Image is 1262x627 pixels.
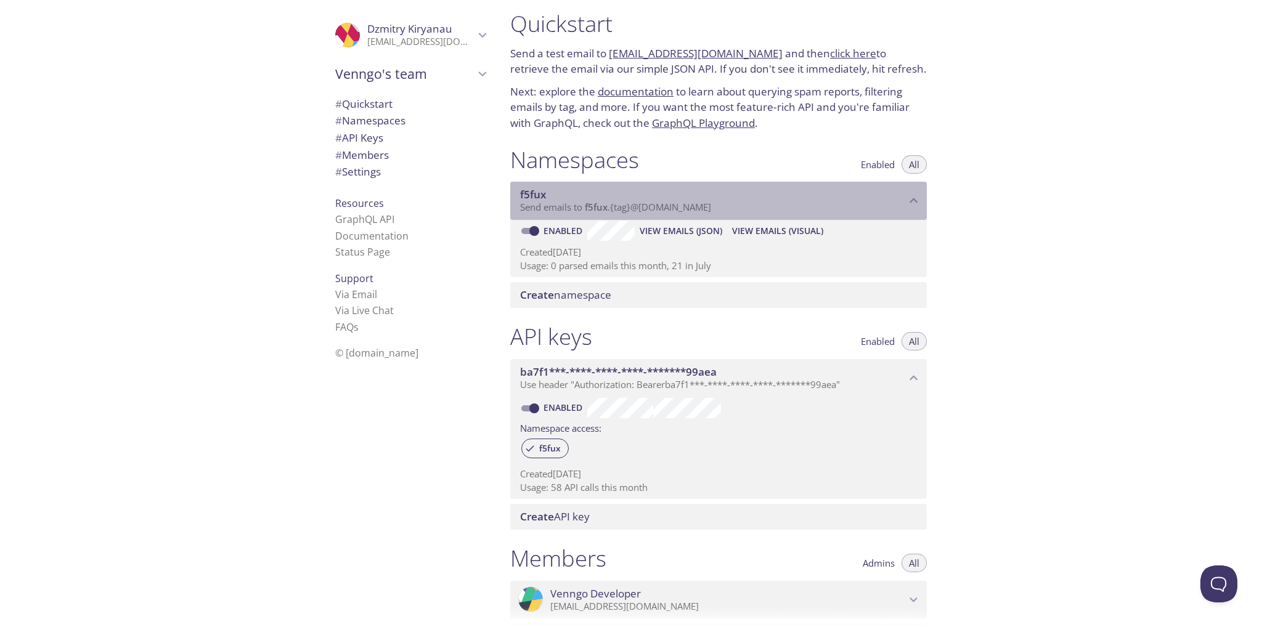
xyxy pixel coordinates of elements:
[325,58,495,90] div: Venngo's team
[520,418,601,436] label: Namespace access:
[510,504,927,530] div: Create API Key
[598,84,674,99] a: documentation
[520,201,711,213] span: Send emails to . {tag} @[DOMAIN_NAME]
[325,147,495,164] div: Members
[510,581,927,619] div: Venngo Developer
[902,554,927,572] button: All
[335,229,409,243] a: Documentation
[635,221,727,241] button: View Emails (JSON)
[335,148,342,162] span: #
[367,22,452,36] span: Dzmitry Kiryanau
[335,164,342,179] span: #
[335,131,342,145] span: #
[335,65,474,83] span: Venngo's team
[550,587,641,601] span: Venngo Developer
[325,112,495,129] div: Namespaces
[335,272,373,285] span: Support
[335,97,342,111] span: #
[325,15,495,55] div: Dzmitry Kiryanau
[510,282,927,308] div: Create namespace
[335,113,342,127] span: #
[335,196,384,210] span: Resources
[542,402,587,413] a: Enabled
[367,36,474,48] p: [EMAIL_ADDRESS][DOMAIN_NAME]
[520,246,917,259] p: Created [DATE]
[335,148,389,162] span: Members
[520,187,546,201] span: f5fux
[335,113,405,127] span: Namespaces
[542,225,587,237] a: Enabled
[853,155,902,174] button: Enabled
[585,201,608,213] span: f5fux
[520,288,554,302] span: Create
[853,332,902,350] button: Enabled
[335,164,381,179] span: Settings
[510,544,606,572] h1: Members
[335,304,394,317] a: Via Live Chat
[510,84,927,131] p: Next: explore the to learn about querying spam reports, filtering emails by tag, and more. If you...
[830,46,876,60] a: click here
[1200,565,1237,602] iframe: Help Scout Beacon - Open
[510,182,927,220] div: f5fux namespace
[520,288,611,302] span: namespace
[902,155,927,174] button: All
[510,146,639,174] h1: Namespaces
[521,439,569,458] div: f5fux
[550,601,906,613] p: [EMAIL_ADDRESS][DOMAIN_NAME]
[325,95,495,113] div: Quickstart
[335,288,377,301] a: Via Email
[510,10,927,38] h1: Quickstart
[520,509,554,524] span: Create
[727,221,828,241] button: View Emails (Visual)
[532,443,568,454] span: f5fux
[855,554,902,572] button: Admins
[520,509,590,524] span: API key
[510,46,927,77] p: Send a test email to and then to retrieve the email via our simple JSON API. If you don't see it ...
[335,131,383,145] span: API Keys
[609,46,783,60] a: [EMAIL_ADDRESS][DOMAIN_NAME]
[520,481,917,494] p: Usage: 58 API calls this month
[335,245,390,259] a: Status Page
[510,323,592,350] h1: API keys
[335,346,418,360] span: © [DOMAIN_NAME]
[520,259,917,272] p: Usage: 0 parsed emails this month, 21 in July
[335,320,359,334] a: FAQ
[640,224,722,238] span: View Emails (JSON)
[354,320,359,334] span: s
[325,163,495,180] div: Team Settings
[652,116,755,130] a: GraphQL Playground
[335,97,393,111] span: Quickstart
[520,467,917,480] p: Created [DATE]
[732,224,823,238] span: View Emails (Visual)
[335,212,394,226] a: GraphQL API
[902,332,927,350] button: All
[325,129,495,147] div: API Keys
